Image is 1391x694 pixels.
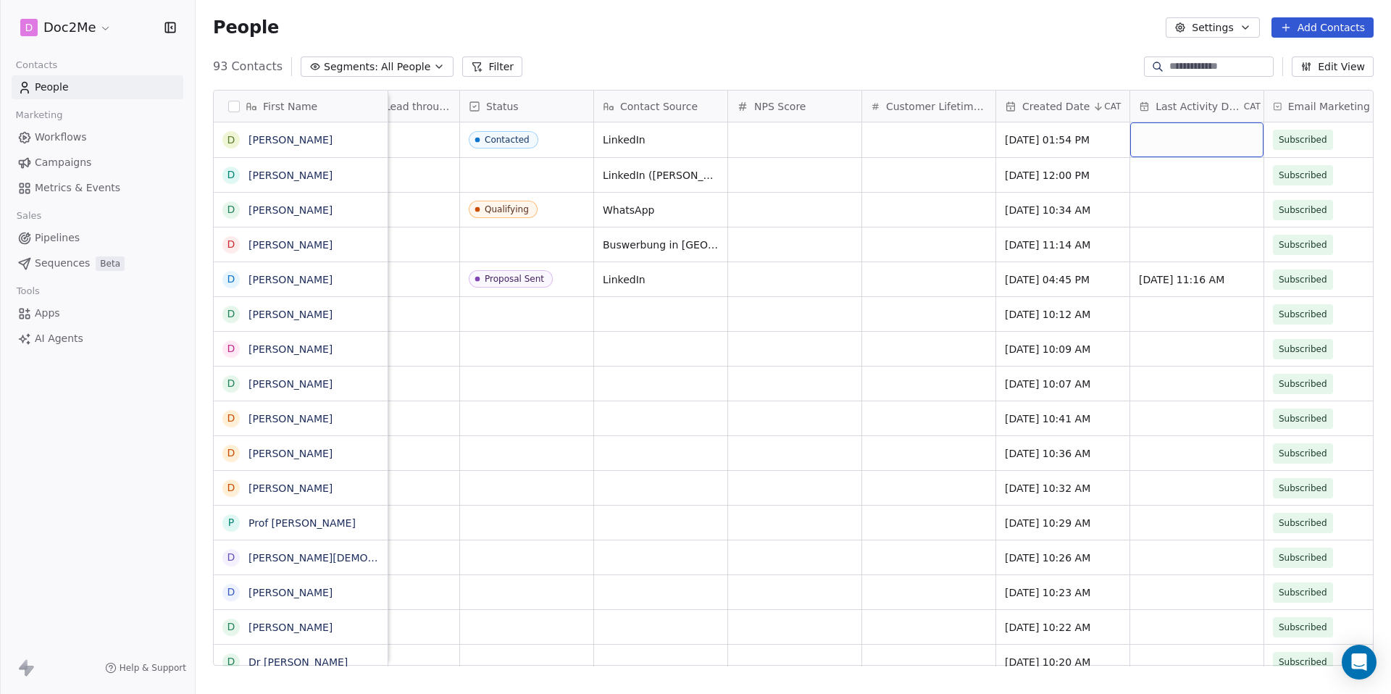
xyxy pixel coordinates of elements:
div: D [227,550,235,565]
span: LinkedIn ([PERSON_NAME] viewed [PERSON_NAME]'s profile) [603,168,719,183]
div: D [227,167,235,183]
span: Status [486,99,519,114]
div: Last Activity DateCAT [1130,91,1263,122]
div: P [228,515,234,530]
a: Help & Support [105,662,186,674]
a: [PERSON_NAME] [248,204,333,216]
a: [PERSON_NAME] [248,343,333,355]
span: [DATE] 10:34 AM [1005,203,1121,217]
div: D [227,480,235,496]
span: Subscribed [1279,133,1327,147]
span: Created Date [1022,99,1090,114]
div: Contacted [485,135,530,145]
span: Subscribed [1279,411,1327,426]
span: Sales [10,205,48,227]
span: Subscribed [1279,585,1327,600]
span: Pipelines [35,230,80,246]
span: Help & Support [120,662,186,674]
a: [PERSON_NAME] [248,482,333,494]
span: Contact Source [620,99,698,114]
a: Pipelines [12,226,183,250]
a: Dr [PERSON_NAME] [248,656,348,668]
span: Subscribed [1279,377,1327,391]
span: Subscribed [1279,238,1327,252]
a: [PERSON_NAME] [248,274,333,285]
span: Campaigns [35,155,91,170]
div: D [227,376,235,391]
span: 93 Contacts [213,58,283,75]
span: Subscribed [1279,307,1327,322]
div: Open Intercom Messenger [1342,645,1377,680]
div: D [227,654,235,669]
span: All People [381,59,430,75]
div: D [227,272,235,287]
span: CAT [1104,101,1121,112]
span: [DATE] 11:16 AM [1139,272,1255,287]
span: Subscribed [1279,446,1327,461]
span: LinkedIn [603,272,719,287]
span: Subscribed [1279,481,1327,496]
span: Subscribed [1279,203,1327,217]
span: Workflows [35,130,87,145]
a: AI Agents [12,327,183,351]
a: [PERSON_NAME] [248,309,333,320]
span: Segments: [324,59,378,75]
span: Email Marketing Consent [1288,99,1389,114]
span: [DATE] 11:14 AM [1005,238,1121,252]
span: [DATE] 10:07 AM [1005,377,1121,391]
span: [DATE] 10:26 AM [1005,551,1121,565]
a: Metrics & Events [12,176,183,200]
a: [PERSON_NAME] [248,170,333,181]
a: Apps [12,301,183,325]
span: Marketing [9,104,69,126]
button: DDoc2Me [17,15,114,40]
span: [DATE] 10:32 AM [1005,481,1121,496]
span: Tools [10,280,46,302]
span: [DATE] 12:00 PM [1005,168,1121,183]
div: Created DateCAT [996,91,1129,122]
button: Filter [462,57,522,77]
div: D [227,585,235,600]
span: LinkedIn [603,133,719,147]
span: Subscribed [1279,655,1327,669]
span: People [35,80,69,95]
span: Doc2Me [43,18,96,37]
div: Customer Lifetime Value [862,91,995,122]
div: grid [214,122,388,666]
div: D [227,202,235,217]
div: D [227,411,235,426]
span: Subscribed [1279,620,1327,635]
span: [DATE] 10:22 AM [1005,620,1121,635]
span: Sequences [35,256,90,271]
span: AI Agents [35,331,83,346]
span: Customer Lifetime Value [886,99,987,114]
span: Subscribed [1279,168,1327,183]
span: [DATE] 10:36 AM [1005,446,1121,461]
a: [PERSON_NAME] [248,448,333,459]
span: [DATE] 10:41 AM [1005,411,1121,426]
span: Subscribed [1279,342,1327,356]
span: Contacts [9,54,64,76]
a: Campaigns [12,151,183,175]
div: Warm Lead through [326,91,459,122]
span: Apps [35,306,60,321]
a: [PERSON_NAME] [248,413,333,425]
a: [PERSON_NAME] [248,378,333,390]
a: [PERSON_NAME] [248,622,333,633]
div: D [227,237,235,252]
a: Workflows [12,125,183,149]
span: Metrics & Events [35,180,120,196]
span: [DATE] 10:12 AM [1005,307,1121,322]
a: SequencesBeta [12,251,183,275]
a: [PERSON_NAME][DEMOGRAPHIC_DATA] [248,552,448,564]
div: Qualifying [485,204,529,214]
span: [DATE] 04:45 PM [1005,272,1121,287]
a: [PERSON_NAME] [248,587,333,598]
div: NPS Score [728,91,861,122]
div: Status [460,91,593,122]
span: WhatsApp [603,203,719,217]
a: People [12,75,183,99]
span: Last Activity Date [1156,99,1241,114]
span: CAT [1244,101,1261,112]
div: D [227,341,235,356]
